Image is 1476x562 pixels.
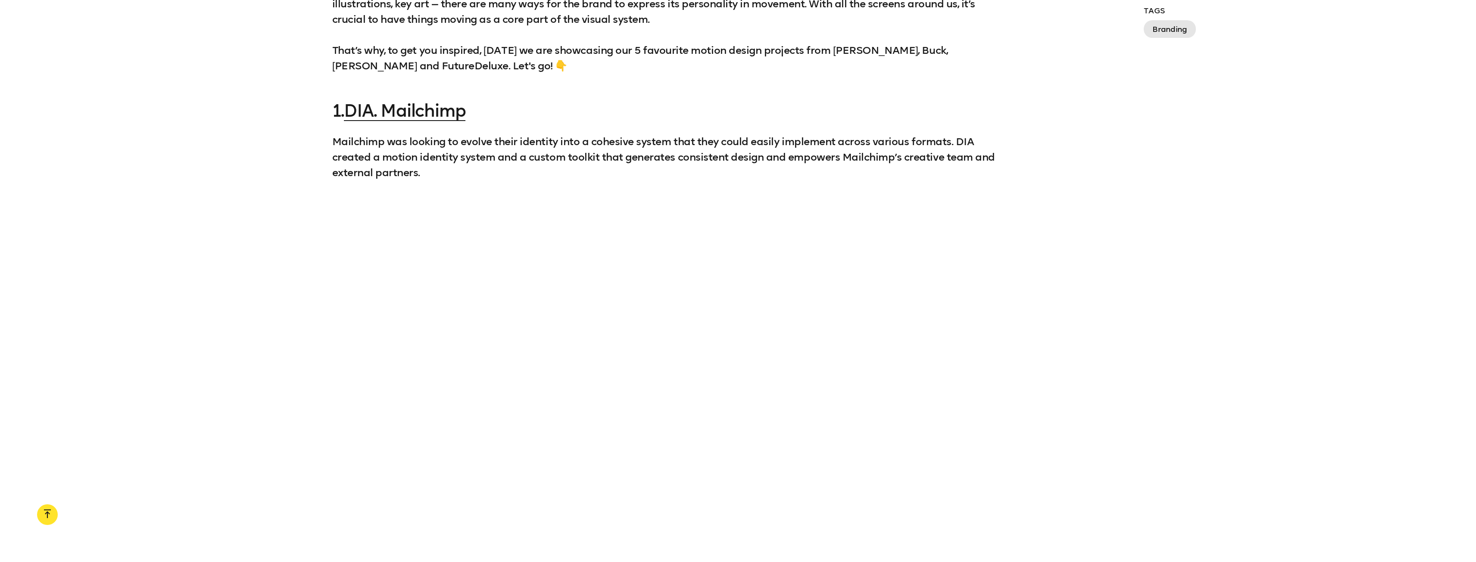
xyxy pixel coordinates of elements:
h3: 1. [332,101,996,120]
p: Mailchimp was looking to evolve their identity into a cohesive system that they could easily impl... [332,134,996,180]
a: DIA. Mailchimp [344,100,465,121]
h6: Tags [1144,6,1439,16]
a: Branding [1144,20,1195,38]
